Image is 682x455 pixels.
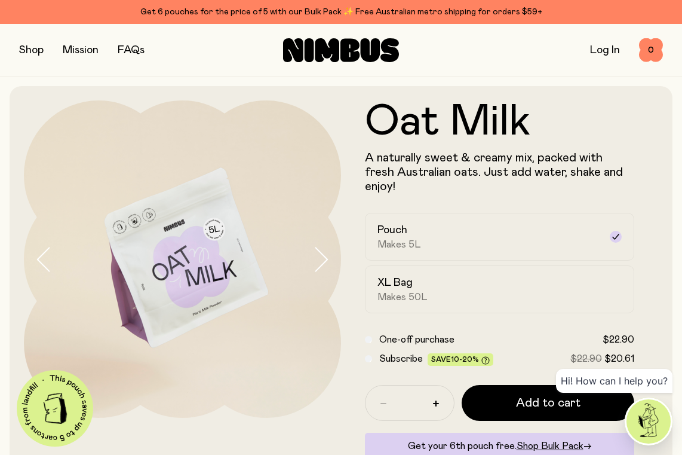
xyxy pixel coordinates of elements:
a: FAQs [118,45,145,56]
span: $22.90 [570,354,602,364]
h2: Pouch [377,223,407,237]
a: Log In [590,45,620,56]
div: Hi! How can I help you? [556,369,672,393]
span: Makes 5L [377,239,421,251]
span: One-off purchase [379,335,454,344]
a: Shop Bulk Pack→ [517,441,592,451]
span: Add to cart [516,395,580,411]
a: Mission [63,45,99,56]
p: A naturally sweet & creamy mix, packed with fresh Australian oats. Just add water, shake and enjoy! [365,151,634,194]
h1: Oat Milk [365,100,634,143]
button: Add to cart [462,385,634,421]
span: 10-20% [451,356,479,363]
img: agent [626,399,671,444]
span: Subscribe [379,354,423,364]
span: Shop Bulk Pack [517,441,583,451]
div: Get 6 pouches for the price of 5 with our Bulk Pack ✨ Free Australian metro shipping for orders $59+ [19,5,663,19]
span: Save [431,356,490,365]
h2: XL Bag [377,276,413,290]
span: $22.90 [603,335,634,344]
span: $20.61 [604,354,634,364]
button: 0 [639,38,663,62]
span: Makes 50L [377,291,428,303]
